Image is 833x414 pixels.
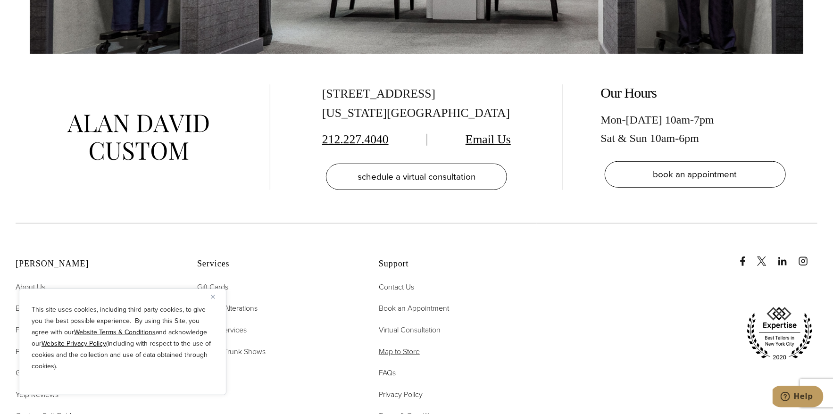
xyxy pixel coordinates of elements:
p: This site uses cookies, including third party cookies, to give you the best possible experience. ... [32,304,214,372]
h2: Our Hours [601,84,790,101]
a: Virtual Consultation [379,324,441,336]
a: Gift Cards [197,281,228,293]
span: book an appointment [653,167,737,181]
span: Gift Cards [197,282,228,292]
h2: [PERSON_NAME] [16,259,174,269]
span: Current Trunk Shows [197,346,266,357]
a: Press [16,346,33,358]
a: book an appointment [605,161,786,188]
a: Current Trunk Shows [197,346,266,358]
span: Blog Articles [16,303,55,314]
a: First-Time Buyers [16,324,72,336]
span: Press [16,346,33,357]
span: schedule a virtual consultation [358,170,475,183]
a: Google Reviews [16,367,68,379]
span: About Us [16,282,45,292]
a: Website Privacy Policy [42,339,106,348]
span: Yelp Reviews [16,389,58,400]
span: First-Time Buyers [16,324,72,335]
a: 212.227.4040 [322,132,389,146]
a: instagram [799,247,817,266]
a: About Us [16,281,45,293]
a: Blog Articles [16,302,55,315]
h2: Support [379,259,537,269]
a: x/twitter [757,247,776,266]
img: expertise, best tailors in new york city 2020 [742,304,817,364]
a: Book an Appointment [379,302,449,315]
a: Outside Alterations [197,302,258,315]
img: Close [211,295,215,299]
a: Email Us [466,132,511,146]
h2: Services [197,259,355,269]
a: Map to Store [379,346,420,358]
span: FAQs [379,367,396,378]
a: Contact Us [379,281,414,293]
span: Outside Alterations [197,303,258,314]
a: Yelp Reviews [16,389,58,401]
div: [STREET_ADDRESS] [US_STATE][GEOGRAPHIC_DATA] [322,84,511,123]
span: Map to Store [379,346,420,357]
iframe: Opens a widget where you can chat to one of our agents [773,386,824,409]
div: Mon-[DATE] 10am-7pm Sat & Sun 10am-6pm [601,111,790,147]
span: Contact Us [379,282,414,292]
span: Privacy Policy [379,389,423,400]
a: FAQs [379,367,396,379]
a: schedule a virtual consultation [326,164,507,190]
a: Facebook [738,247,755,266]
a: linkedin [778,247,797,266]
span: Google Reviews [16,367,68,378]
span: Virtual Consultation [379,324,441,335]
nav: Services Footer Nav [197,281,355,357]
button: Close [211,291,222,302]
img: alan david custom [67,115,209,160]
a: Privacy Policy [379,389,423,401]
span: Book an Appointment [379,303,449,314]
a: Website Terms & Conditions [74,327,156,337]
